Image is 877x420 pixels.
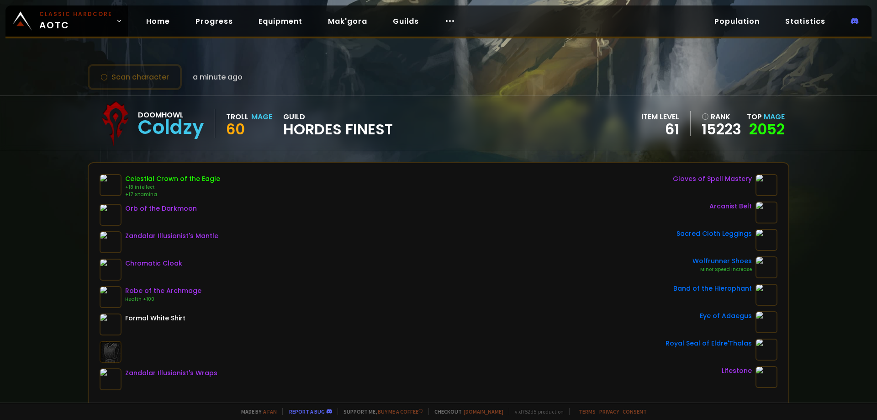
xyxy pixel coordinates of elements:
[579,408,596,415] a: Terms
[138,109,204,121] div: Doomhowl
[289,408,325,415] a: Report a bug
[226,119,245,139] span: 60
[283,111,393,136] div: guild
[39,10,112,18] small: Classic Hardcore
[100,314,122,335] img: item-4334
[125,184,220,191] div: +18 Intellect
[755,202,777,223] img: item-16802
[125,204,197,213] div: Orb of the Darkmoon
[709,202,752,211] div: Arcanist Belt
[125,231,218,241] div: Zandalar Illusionist's Mantle
[673,284,752,293] div: Band of the Hierophant
[188,12,240,31] a: Progress
[428,408,503,415] span: Checkout
[599,408,619,415] a: Privacy
[283,122,393,136] span: Hordes Finest
[125,191,220,198] div: +17 Stamina
[263,408,277,415] a: a fan
[321,12,375,31] a: Mak'gora
[5,5,128,37] a: Classic HardcoreAOTC
[378,408,423,415] a: Buy me a coffee
[641,111,679,122] div: item level
[707,12,767,31] a: Population
[100,259,122,281] img: item-18509
[338,408,423,415] span: Support me,
[673,174,752,184] div: Gloves of Spell Mastery
[236,408,277,415] span: Made by
[692,266,752,273] div: Minor Speed Increase
[676,229,752,239] div: Sacred Cloth Leggings
[778,12,833,31] a: Statistics
[251,111,272,122] div: Mage
[747,111,785,122] div: Top
[193,71,243,83] span: a minute ago
[125,286,201,296] div: Robe of the Archmage
[702,111,741,122] div: rank
[386,12,426,31] a: Guilds
[100,286,122,308] img: item-14152
[88,64,182,90] button: Scan character
[509,408,564,415] span: v. d752d5 - production
[641,122,679,136] div: 61
[226,111,248,122] div: Troll
[749,119,785,139] a: 2052
[125,174,220,184] div: Celestial Crown of the Eagle
[755,174,777,196] img: item-14146
[251,12,310,31] a: Equipment
[623,408,647,415] a: Consent
[755,366,777,388] img: item-833
[125,314,185,323] div: Formal White Shirt
[700,311,752,321] div: Eye of Adaegus
[755,284,777,306] img: item-13096
[692,256,752,266] div: Wolfrunner Shoes
[125,296,201,303] div: Health +100
[702,122,741,136] a: 15223
[125,259,182,268] div: Chromatic Cloak
[755,256,777,278] img: item-13101
[100,231,122,253] img: item-19845
[39,10,112,32] span: AOTC
[100,368,122,390] img: item-19846
[755,339,777,361] img: item-18468
[125,368,217,378] div: Zandalar Illusionist's Wraps
[138,121,204,134] div: Coldzy
[755,229,777,251] img: item-18745
[100,174,122,196] img: item-14312
[722,366,752,376] div: Lifestone
[100,204,122,226] img: item-19426
[666,339,752,348] div: Royal Seal of Eldre'Thalas
[139,12,177,31] a: Home
[755,311,777,333] img: item-5266
[464,408,503,415] a: [DOMAIN_NAME]
[764,112,785,122] span: Mage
